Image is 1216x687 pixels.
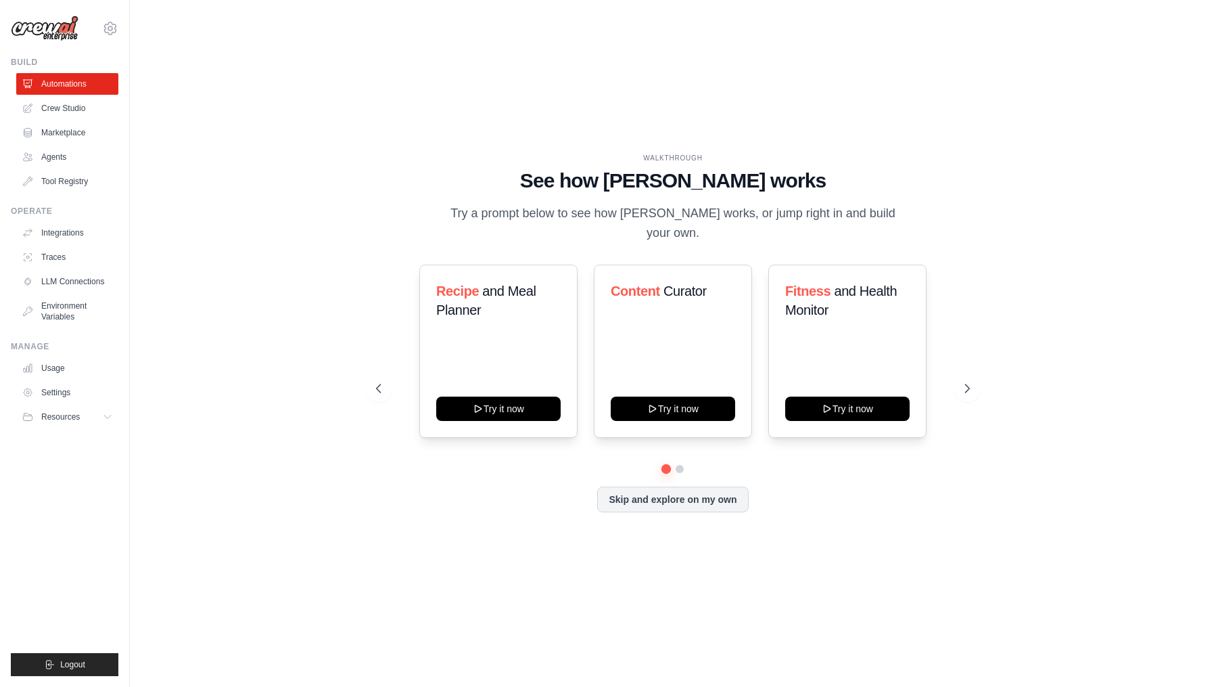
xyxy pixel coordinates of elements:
[11,206,118,217] div: Operate
[785,397,910,421] button: Try it now
[785,284,897,317] span: and Health Monitor
[16,146,118,168] a: Agents
[41,412,80,422] span: Resources
[785,284,831,298] span: Fitness
[376,153,969,163] div: WALKTHROUGH
[376,169,969,193] h1: See how [PERSON_NAME] works
[16,122,118,143] a: Marketplace
[16,357,118,379] a: Usage
[16,171,118,192] a: Tool Registry
[11,653,118,676] button: Logout
[436,284,536,317] span: and Meal Planner
[597,487,748,512] button: Skip and explore on my own
[16,97,118,119] a: Crew Studio
[436,284,479,298] span: Recipe
[16,222,118,244] a: Integrations
[16,73,118,95] a: Automations
[1148,622,1216,687] iframe: Chat Widget
[16,295,118,328] a: Environment Variables
[446,204,900,244] p: Try a prompt below to see how [PERSON_NAME] works, or jump right in and build your own.
[611,284,660,298] span: Content
[11,341,118,352] div: Manage
[16,246,118,268] a: Traces
[11,16,78,41] img: Logo
[11,57,118,68] div: Build
[436,397,561,421] button: Try it now
[16,382,118,403] a: Settings
[611,397,735,421] button: Try it now
[60,659,85,670] span: Logout
[16,406,118,428] button: Resources
[16,271,118,292] a: LLM Connections
[663,284,707,298] span: Curator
